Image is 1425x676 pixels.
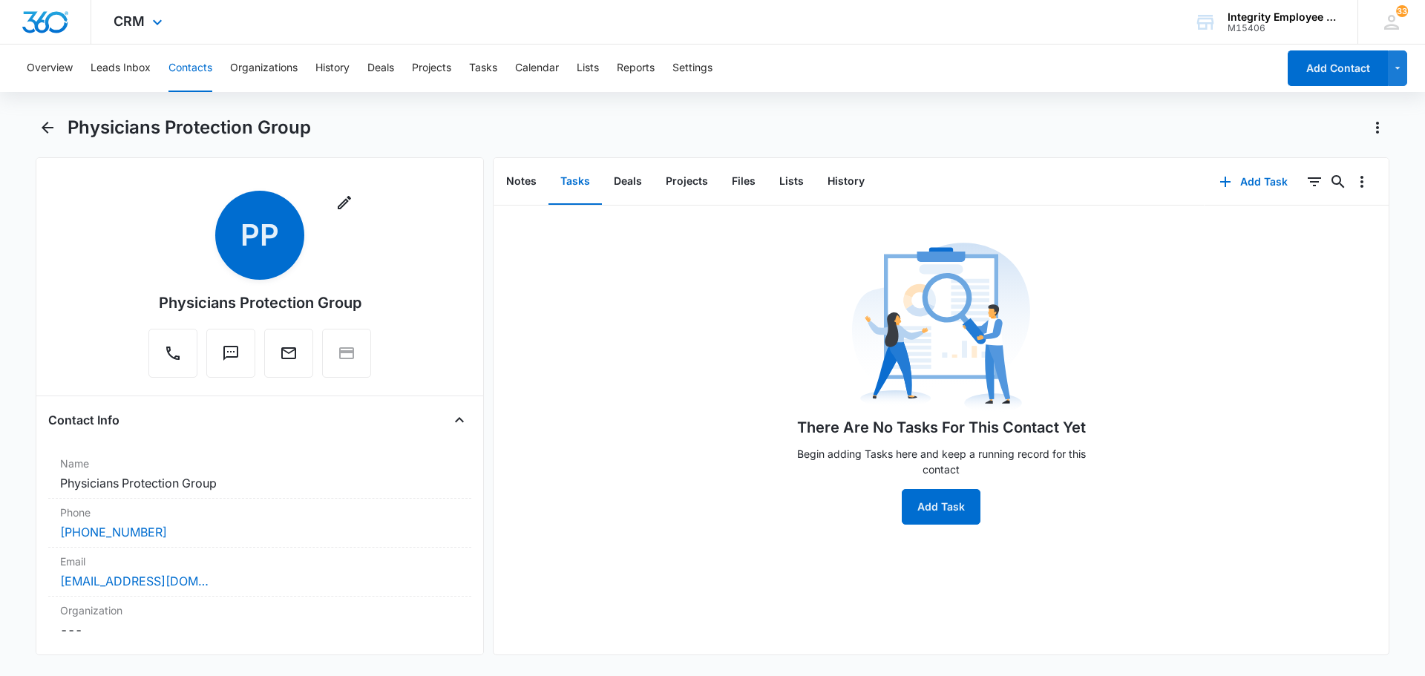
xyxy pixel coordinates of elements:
button: Actions [1366,116,1389,140]
dd: --- [60,621,459,639]
button: History [315,45,350,92]
button: Projects [654,159,720,205]
button: Tasks [548,159,602,205]
button: Notes [494,159,548,205]
button: Add Task [1205,164,1303,200]
p: Begin adding Tasks here and keep a running record for this contact [785,446,1097,477]
button: Leads Inbox [91,45,151,92]
button: Deals [602,159,654,205]
button: Add Contact [1288,50,1388,86]
h4: Contact Info [48,411,119,429]
div: Email[EMAIL_ADDRESS][DOMAIN_NAME] [48,548,471,597]
button: Overview [27,45,73,92]
button: Overflow Menu [1350,170,1374,194]
button: Contacts [168,45,212,92]
h1: There Are No Tasks For This Contact Yet [797,416,1086,439]
div: NamePhysicians Protection Group [48,450,471,499]
button: History [816,159,877,205]
label: Email [60,554,459,569]
label: Organization [60,603,459,618]
span: CRM [114,13,145,29]
span: PP [215,191,304,280]
label: Name [60,456,459,471]
button: Reports [617,45,655,92]
span: 33 [1396,5,1408,17]
button: Calendar [515,45,559,92]
button: Text [206,329,255,378]
a: [PHONE_NUMBER] [60,523,167,541]
img: No Data [852,238,1030,416]
button: Filters [1303,170,1326,194]
div: account name [1228,11,1336,23]
button: Settings [672,45,712,92]
div: Physicians Protection Group [159,292,361,314]
div: account id [1228,23,1336,33]
button: Add Task [902,489,980,525]
dd: Physicians Protection Group [60,474,459,492]
label: Phone [60,505,459,520]
div: Organization--- [48,597,471,645]
label: Address [60,651,459,666]
button: Back [36,116,59,140]
button: Tasks [469,45,497,92]
button: Call [148,329,197,378]
button: Lists [767,159,816,205]
button: Projects [412,45,451,92]
button: Search... [1326,170,1350,194]
button: Deals [367,45,394,92]
button: Close [448,408,471,432]
a: Email [264,352,313,364]
a: Call [148,352,197,364]
button: Lists [577,45,599,92]
div: Phone[PHONE_NUMBER] [48,499,471,548]
a: [EMAIL_ADDRESS][DOMAIN_NAME] [60,572,209,590]
button: Email [264,329,313,378]
button: Organizations [230,45,298,92]
button: Files [720,159,767,205]
h1: Physicians Protection Group [68,117,311,139]
a: Text [206,352,255,364]
div: notifications count [1396,5,1408,17]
